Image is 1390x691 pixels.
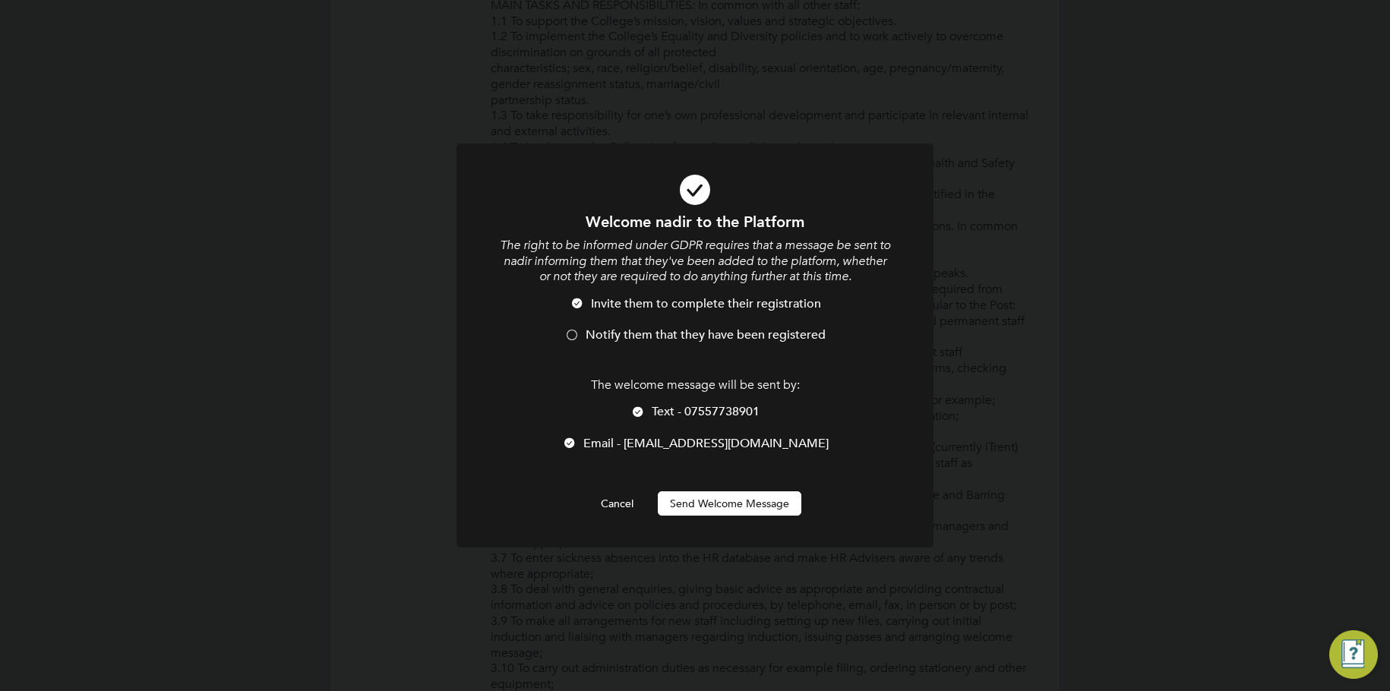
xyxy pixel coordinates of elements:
i: The right to be informed under GDPR requires that a message be sent to nadir informing them that ... [500,238,890,285]
button: Engage Resource Center [1329,630,1378,679]
button: Cancel [589,491,646,516]
span: Text - 07557738901 [652,404,760,419]
span: Email - [EMAIL_ADDRESS][DOMAIN_NAME] [583,436,829,451]
span: Notify them that they have been registered [586,327,826,342]
h1: Welcome nadir to the Platform [498,212,892,232]
p: The welcome message will be sent by: [498,377,892,393]
span: Invite them to complete their registration [591,296,821,311]
button: Send Welcome Message [658,491,801,516]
